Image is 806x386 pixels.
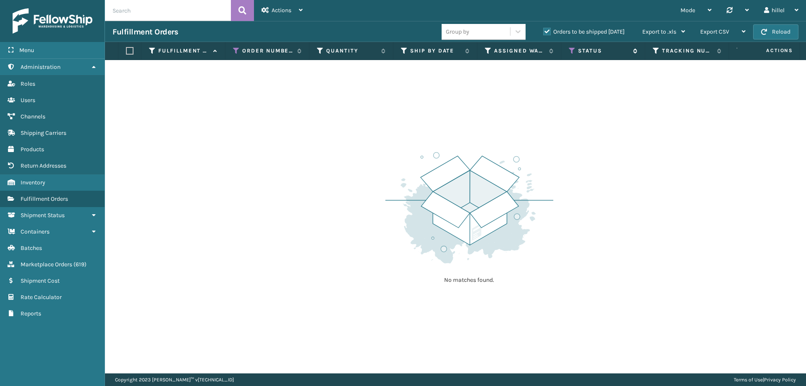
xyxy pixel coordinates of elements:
[158,47,209,55] label: Fulfillment Order Id
[73,261,86,268] span: ( 619 )
[21,310,41,317] span: Reports
[578,47,629,55] label: Status
[19,47,34,54] span: Menu
[21,195,68,202] span: Fulfillment Orders
[115,373,234,386] p: Copyright 2023 [PERSON_NAME]™ v [TECHNICAL_ID]
[21,179,45,186] span: Inventory
[700,28,729,35] span: Export CSV
[446,27,469,36] div: Group by
[272,7,291,14] span: Actions
[734,377,763,383] a: Terms of Use
[734,373,796,386] div: |
[242,47,293,55] label: Order Number
[764,377,796,383] a: Privacy Policy
[410,47,461,55] label: Ship By Date
[21,294,62,301] span: Rate Calculator
[21,212,65,219] span: Shipment Status
[21,63,60,71] span: Administration
[113,27,178,37] h3: Fulfillment Orders
[740,44,798,58] span: Actions
[543,28,625,35] label: Orders to be shipped [DATE]
[21,97,35,104] span: Users
[21,261,72,268] span: Marketplace Orders
[326,47,377,55] label: Quantity
[21,244,42,252] span: Batches
[642,28,676,35] span: Export to .xls
[494,47,545,55] label: Assigned Warehouse
[21,162,66,169] span: Return Addresses
[21,113,45,120] span: Channels
[21,277,60,284] span: Shipment Cost
[662,47,713,55] label: Tracking Number
[680,7,695,14] span: Mode
[753,24,798,39] button: Reload
[21,146,44,153] span: Products
[21,80,35,87] span: Roles
[21,129,66,137] span: Shipping Carriers
[13,8,92,34] img: logo
[21,228,50,235] span: Containers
